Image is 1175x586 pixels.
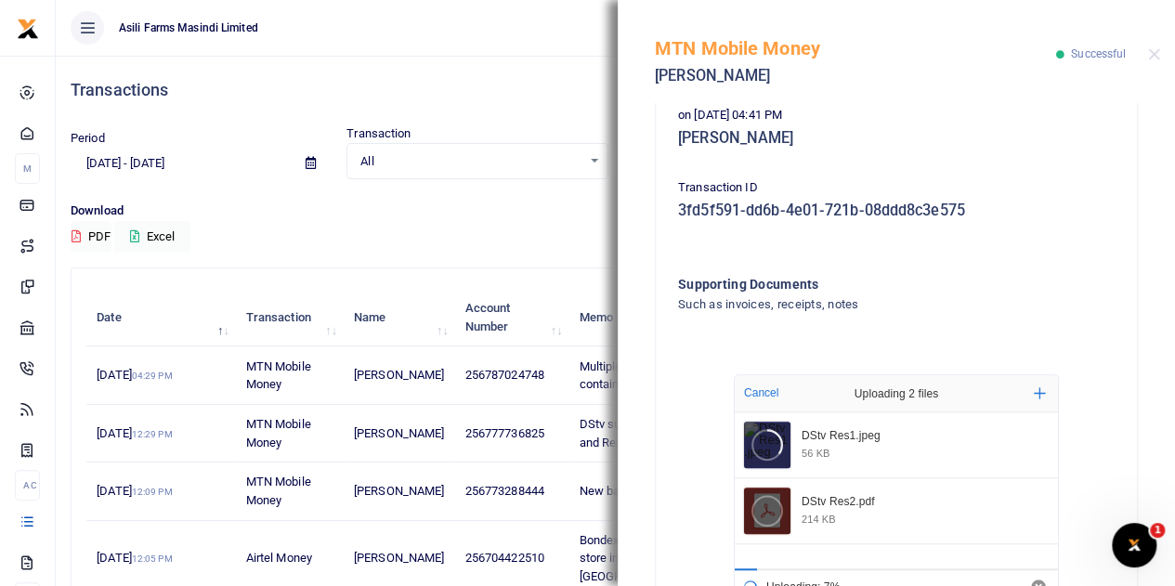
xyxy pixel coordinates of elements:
[71,148,291,179] input: select period
[86,289,236,346] th: Date: activate to sort column descending
[817,375,975,412] div: Uploading 2 files
[346,124,411,143] label: Transaction
[579,359,727,392] span: Multiple ICD clearing container with corn headers
[678,106,1115,125] p: on [DATE] 04:41 PM
[354,426,444,440] span: [PERSON_NAME]
[17,18,39,40] img: logo-small
[465,426,544,440] span: 256777736825
[678,294,1039,315] h4: Such as invoices, receipts, notes
[655,67,1056,85] h5: [PERSON_NAME]
[802,495,1046,510] div: DStv Res2.pdf
[97,368,172,382] span: [DATE]
[678,178,1115,198] p: Transaction ID
[354,368,444,382] span: [PERSON_NAME]
[71,221,111,253] button: PDF
[15,153,40,184] li: M
[579,484,725,498] span: New bathroom tap for Res3
[246,359,311,392] span: MTN Mobile Money
[360,152,581,171] span: All
[236,289,344,346] th: Transaction: activate to sort column ascending
[15,470,40,501] li: Ac
[354,484,444,498] span: [PERSON_NAME]
[678,129,1115,148] h5: [PERSON_NAME]
[1026,380,1053,407] button: Add more files
[97,484,172,498] span: [DATE]
[71,129,105,148] label: Period
[579,533,722,583] span: Bondex 2tins to repair food store in [GEOGRAPHIC_DATA] site
[246,475,311,507] span: MTN Mobile Money
[678,202,1115,220] h5: 3fd5f591-dd6b-4e01-721b-08ddd8c3e575
[454,289,568,346] th: Account Number: activate to sort column ascending
[655,37,1056,59] h5: MTN Mobile Money
[1071,47,1126,60] span: Successful
[111,20,266,36] span: Asili Farms Masindi Limited
[97,551,172,565] span: [DATE]
[1150,523,1165,538] span: 1
[1112,523,1156,567] iframe: Intercom live chat
[132,553,173,564] small: 12:05 PM
[1148,48,1160,60] button: Close
[132,371,173,381] small: 04:29 PM
[17,20,39,34] a: logo-small logo-large logo-large
[465,551,544,565] span: 256704422510
[132,487,173,497] small: 12:09 PM
[246,417,311,449] span: MTN Mobile Money
[738,381,784,405] button: Cancel
[465,484,544,498] span: 256773288444
[802,429,1046,444] div: DStv Res1.jpeg
[678,274,1039,294] h4: Supporting Documents
[97,426,172,440] span: [DATE]
[114,221,190,253] button: Excel
[71,202,1160,221] p: Download
[246,551,312,565] span: Airtel Money
[71,80,1160,100] h4: Transactions
[568,289,742,346] th: Memo: activate to sort column ascending
[354,551,444,565] span: [PERSON_NAME]
[344,289,455,346] th: Name: activate to sort column ascending
[579,417,722,449] span: DStv subscription for Res1 and Res2 for [DATE]
[465,368,544,382] span: 256787024748
[132,429,173,439] small: 12:29 PM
